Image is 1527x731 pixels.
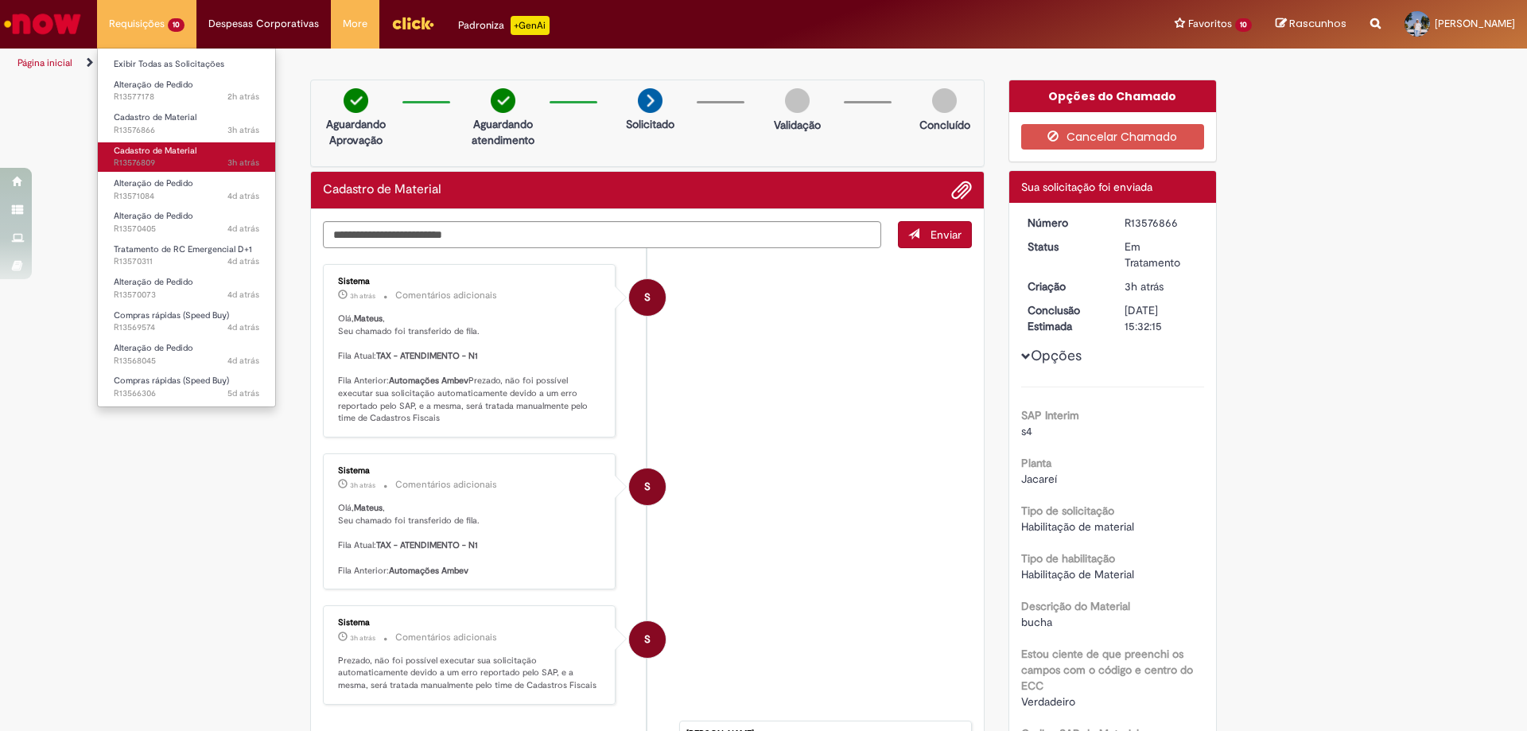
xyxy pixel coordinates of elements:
div: [DATE] 15:32:15 [1125,302,1199,334]
img: img-circle-grey.png [932,88,957,113]
b: Tipo de habilitação [1021,551,1115,566]
a: Aberto R13576866 : Cadastro de Material [98,109,275,138]
time: 29/09/2025 13:32:08 [1125,279,1164,294]
span: 4d atrás [227,255,259,267]
span: 3h atrás [350,291,375,301]
a: Aberto R13566306 : Compras rápidas (Speed Buy) [98,372,275,402]
a: Aberto R13571084 : Alteração de Pedido [98,175,275,204]
div: System [629,279,666,316]
span: R13570405 [114,223,259,235]
p: Aguardando Aprovação [317,116,394,148]
img: arrow-next.png [638,88,662,113]
span: Alteração de Pedido [114,177,193,189]
span: R13576809 [114,157,259,169]
span: 10 [1235,18,1252,32]
time: 26/09/2025 15:10:27 [227,190,259,202]
time: 29/09/2025 14:17:16 [227,91,259,103]
div: Sistema [338,277,603,286]
p: +GenAi [511,16,550,35]
span: R13577178 [114,91,259,103]
p: Concluído [919,117,970,133]
textarea: Digite sua mensagem aqui... [323,221,881,248]
span: 3h atrás [227,124,259,136]
time: 26/09/2025 10:02:45 [227,321,259,333]
span: R13570311 [114,255,259,268]
time: 29/09/2025 13:33:25 [350,633,375,643]
span: Enviar [931,227,962,242]
span: R13571084 [114,190,259,203]
span: More [343,16,367,32]
span: 3h atrás [1125,279,1164,294]
span: Favoritos [1188,16,1232,32]
h2: Cadastro de Material Histórico de tíquete [323,183,441,197]
dt: Criação [1016,278,1113,294]
button: Cancelar Chamado [1021,124,1205,150]
img: ServiceNow [2,8,84,40]
img: img-circle-grey.png [785,88,810,113]
span: R13569574 [114,321,259,334]
span: 4d atrás [227,355,259,367]
a: Rascunhos [1276,17,1346,32]
time: 25/09/2025 16:57:17 [227,355,259,367]
ul: Requisições [97,48,276,407]
div: Opções do Chamado [1009,80,1217,112]
span: Requisições [109,16,165,32]
div: Padroniza [458,16,550,35]
span: Rascunhos [1289,16,1346,31]
div: Sistema [338,466,603,476]
p: Validação [774,117,821,133]
small: Comentários adicionais [395,289,497,302]
a: Aberto R13570073 : Alteração de Pedido [98,274,275,303]
img: check-circle-green.png [344,88,368,113]
div: System [629,621,666,658]
p: Olá, , Seu chamado foi transferido de fila. Fila Atual: Fila Anterior: Prezado, não foi possível ... [338,313,603,425]
span: S [644,468,651,506]
span: S [644,620,651,659]
div: Sistema [338,618,603,628]
time: 26/09/2025 11:20:50 [227,289,259,301]
img: check-circle-green.png [491,88,515,113]
button: Adicionar anexos [951,180,972,200]
p: Olá, , Seu chamado foi transferido de fila. Fila Atual: Fila Anterior: [338,502,603,577]
a: Aberto R13576809 : Cadastro de Material [98,142,275,172]
div: 29/09/2025 13:32:08 [1125,278,1199,294]
b: Tipo de solicitação [1021,504,1114,518]
span: 4d atrás [227,321,259,333]
span: Cadastro de Material [114,111,196,123]
dt: Conclusão Estimada [1016,302,1113,334]
span: Habilitação de material [1021,519,1134,534]
div: Em Tratamento [1125,239,1199,270]
span: Alteração de Pedido [114,342,193,354]
div: System [629,469,666,505]
span: 10 [168,18,185,32]
p: Aguardando atendimento [464,116,542,148]
span: Sua solicitação foi enviada [1021,180,1152,194]
span: 3h atrás [227,157,259,169]
img: click_logo_yellow_360x200.png [391,11,434,35]
span: Cadastro de Material [114,145,196,157]
span: 3h atrás [350,480,375,490]
time: 25/09/2025 11:58:32 [227,387,259,399]
span: 2h atrás [227,91,259,103]
span: R13568045 [114,355,259,367]
span: Jacareí [1021,472,1057,486]
div: R13576866 [1125,215,1199,231]
span: Alteração de Pedido [114,210,193,222]
b: Descrição do Material [1021,599,1130,613]
span: Verdadeiro [1021,694,1075,709]
span: Tratamento de RC Emergencial D+1 [114,243,252,255]
dt: Status [1016,239,1113,255]
span: R13566306 [114,387,259,400]
span: 5d atrás [227,387,259,399]
dt: Número [1016,215,1113,231]
span: 4d atrás [227,223,259,235]
time: 29/09/2025 13:32:12 [227,124,259,136]
a: Aberto R13570311 : Tratamento de RC Emergencial D+1 [98,241,275,270]
span: R13570073 [114,289,259,301]
small: Comentários adicionais [395,631,497,644]
a: Aberto R13568045 : Alteração de Pedido [98,340,275,369]
span: Compras rápidas (Speed Buy) [114,375,229,387]
b: Automações Ambev [389,375,468,387]
b: Automações Ambev [389,565,468,577]
span: Alteração de Pedido [114,79,193,91]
